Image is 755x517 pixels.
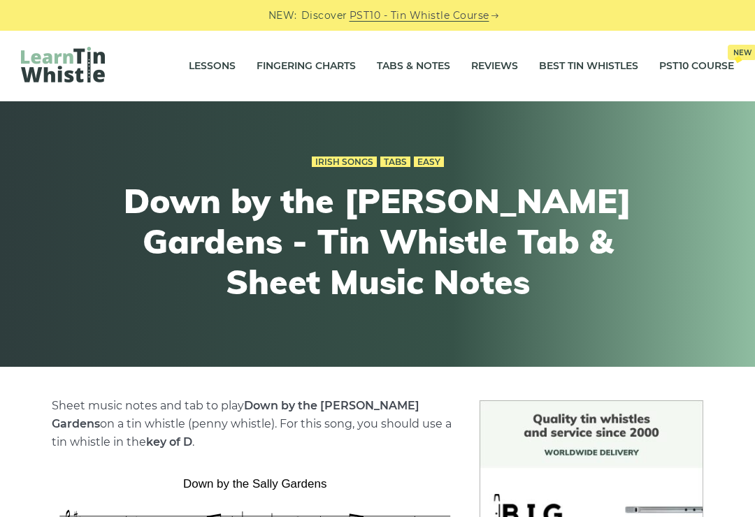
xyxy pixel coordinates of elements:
a: Tabs [380,156,410,168]
img: LearnTinWhistle.com [21,47,105,82]
strong: key of D [146,435,192,449]
a: Fingering Charts [257,49,356,84]
a: Lessons [189,49,236,84]
a: Reviews [471,49,518,84]
a: PST10 CourseNew [659,49,734,84]
a: Easy [414,156,444,168]
p: Sheet music notes and tab to play on a tin whistle (penny whistle). For this song, you should use... [52,397,459,451]
h1: Down by the [PERSON_NAME] Gardens - Tin Whistle Tab & Sheet Music Notes [120,181,635,302]
a: Tabs & Notes [377,49,450,84]
a: Irish Songs [312,156,377,168]
a: Best Tin Whistles [539,49,638,84]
